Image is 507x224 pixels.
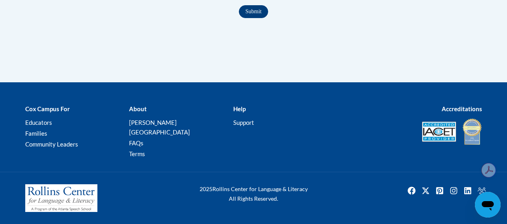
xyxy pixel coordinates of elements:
a: Facebook [405,184,418,197]
b: Cox Campus For [25,105,70,112]
img: LinkedIn icon [461,184,474,197]
a: Twitter [419,184,432,197]
a: Families [25,130,47,137]
img: Facebook icon [405,184,418,197]
div: Rollins Center for Language & Literacy All Rights Reserved. [176,184,332,204]
img: IDA® Accredited [462,118,482,146]
a: FAQs [129,139,143,147]
a: Instagram [447,184,460,197]
a: Community Leaders [25,141,78,148]
a: Pinterest [433,184,446,197]
a: Linkedin [461,184,474,197]
img: Facebook group icon [475,184,488,197]
img: Rollins Center for Language & Literacy - A Program of the Atlanta Speech School [25,184,97,212]
b: About [129,105,147,112]
a: Facebook Group [475,184,488,197]
iframe: Button to launch messaging window [475,192,501,218]
a: Support [233,119,254,126]
b: Help [233,105,246,112]
img: Pinterest icon [433,184,446,197]
b: Accreditations [442,105,482,112]
span: 2025 [200,185,212,192]
input: Submit [239,5,268,18]
img: Instagram icon [447,184,460,197]
img: Twitter icon [419,184,432,197]
a: [PERSON_NAME][GEOGRAPHIC_DATA] [129,119,190,136]
a: Educators [25,119,52,126]
a: Terms [129,150,145,157]
img: Accredited IACET® Provider [422,122,456,142]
